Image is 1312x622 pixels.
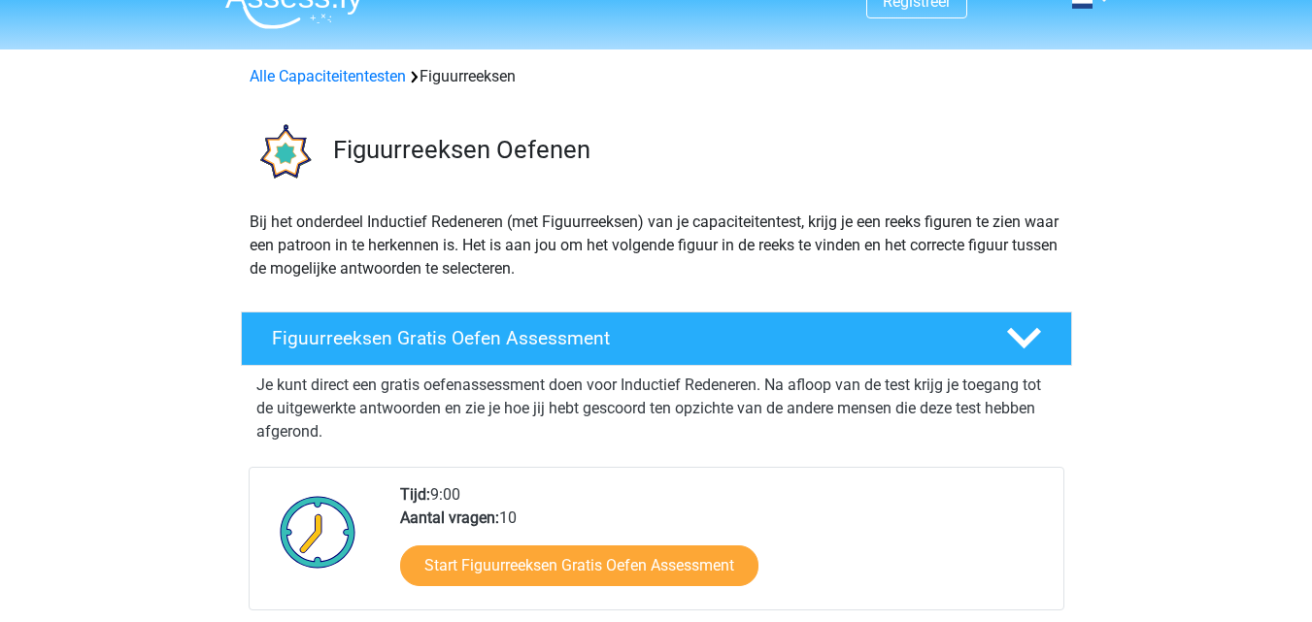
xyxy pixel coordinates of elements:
[400,545,758,586] a: Start Figuurreeksen Gratis Oefen Assessment
[256,374,1057,443] p: Je kunt direct een gratis oefenassessment doen voor Inductief Redeneren. Na afloop van de test kr...
[242,112,324,194] img: figuurreeksen
[400,508,499,527] b: Aantal vragen:
[250,211,1063,280] p: Bij het onderdeel Inductief Redeneren (met Figuurreeksen) van je capaciteitentest, krijg je een r...
[386,483,1062,609] div: 9:00 10
[333,135,1057,165] h3: Figuurreeksen Oefenen
[250,67,406,85] a: Alle Capaciteitentesten
[269,483,367,580] img: Klok
[233,311,1080,366] a: Figuurreeksen Gratis Oefen Assessment
[242,65,1071,88] div: Figuurreeksen
[272,327,975,349] h4: Figuurreeksen Gratis Oefen Assessment
[400,485,430,504] b: Tijd:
